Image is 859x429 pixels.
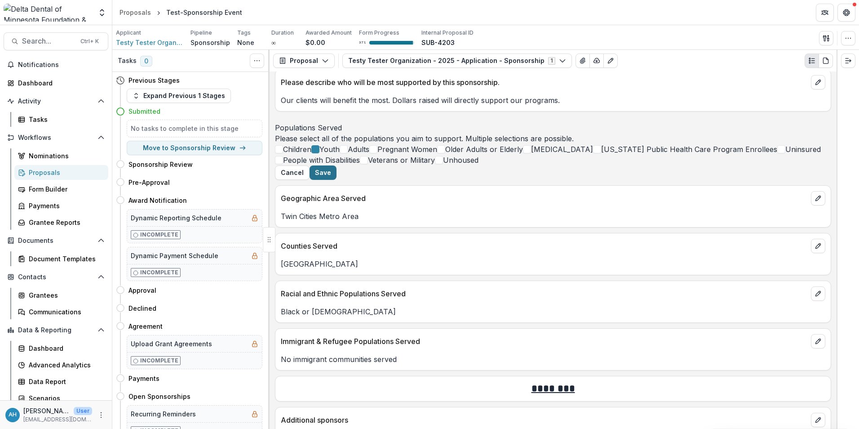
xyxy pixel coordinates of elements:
[14,198,108,213] a: Payments
[128,322,163,331] h4: Agreement
[4,94,108,108] button: Open Activity
[359,40,366,46] p: 97 %
[29,201,101,210] div: Payments
[4,76,108,90] a: Dashboard
[601,144,777,155] span: [US_STATE] Public Health Care Program Enrollees
[4,4,92,22] img: Delta Dental of Minnesota Foundation & Community Giving logo
[342,54,572,68] button: Testy Tester Organization - 2025 - Application - Sponsorship1
[281,211,825,222] p: Twin Cities Metro Area
[18,273,94,281] span: Contacts
[281,336,807,347] p: Immigrant & Refugee Populations Served
[811,239,825,253] button: edit
[421,29,474,37] p: Internal Proposal ID
[14,288,108,303] a: Grantees
[14,215,108,230] a: Grantee Reports
[120,8,151,17] div: Proposals
[29,168,101,177] div: Proposals
[131,213,221,223] h5: Dynamic Reporting Schedule
[22,37,75,45] span: Search...
[811,334,825,349] button: edit
[127,141,262,155] button: Move to Sponsorship Review
[128,178,170,187] h4: Pre-Approval
[116,38,183,47] a: Testy Tester Organization
[281,288,807,299] p: Racial and Ethnic Populations Served
[128,392,190,401] h4: Open Sponsorships
[281,306,825,317] p: Black or [DEMOGRAPHIC_DATA]
[811,286,825,301] button: edit
[18,326,94,334] span: Data & Reporting
[140,56,152,67] span: 0
[237,38,254,47] p: None
[18,237,94,245] span: Documents
[368,155,435,165] span: Veterans or Military
[275,122,342,133] p: Populations Served
[14,304,108,319] a: Communications
[14,165,108,180] a: Proposals
[128,107,160,116] h4: Submitted
[283,144,311,155] span: Children
[421,38,455,47] p: SUB-4203
[128,374,159,383] h4: Payments
[281,193,807,204] p: Geographic Area Served
[29,360,101,370] div: Advanced Analytics
[116,6,155,19] a: Proposals
[283,155,360,165] span: People with Disabilities
[281,259,825,269] p: [GEOGRAPHIC_DATA]
[140,357,178,365] p: Incomplete
[18,78,101,88] div: Dashboard
[306,38,325,47] p: $0.00
[9,412,17,418] div: Annessa Hicks
[4,32,108,50] button: Search...
[306,29,352,37] p: Awarded Amount
[29,151,101,161] div: Nominations
[96,4,108,22] button: Open entity switcher
[281,415,807,425] p: Additional sponsors
[603,54,618,68] button: Edit as form
[377,144,437,155] span: Pregnant Women
[275,165,310,180] button: Close
[29,307,101,317] div: Communications
[273,54,335,68] button: Proposal
[29,184,101,194] div: Form Builder
[310,165,337,180] button: Save
[116,6,246,19] nav: breadcrumb
[29,115,101,124] div: Tasks
[128,76,180,85] h4: Previous Stages
[237,29,251,37] p: Tags
[14,341,108,356] a: Dashboard
[74,407,92,415] p: User
[281,95,825,106] p: Our clients will benefit the most. Dollars raised will directly support our programs.
[190,38,230,47] p: Sponsorship
[23,406,70,416] p: [PERSON_NAME]
[29,290,101,300] div: Grantees
[128,286,156,295] h4: Approval
[275,133,831,144] div: Please select all of the populations you aim to support. Multiple selections are possible.
[14,374,108,389] a: Data Report
[116,29,141,37] p: Applicant
[131,339,212,349] h5: Upload Grant Agreements
[281,354,825,365] p: No immigrant communities served
[4,323,108,337] button: Open Data & Reporting
[4,270,108,284] button: Open Contacts
[118,57,137,65] h3: Tasks
[841,54,855,68] button: Expand right
[23,416,92,424] p: [EMAIL_ADDRESS][DOMAIN_NAME]
[166,8,242,17] div: Test-Sponsorship Event
[190,29,212,37] p: Pipeline
[271,38,276,47] p: ∞
[79,36,101,46] div: Ctrl + K
[140,268,178,277] p: Incomplete
[96,410,106,420] button: More
[811,191,825,206] button: edit
[29,344,101,353] div: Dashboard
[140,231,178,239] p: Incomplete
[18,98,94,105] span: Activity
[14,182,108,197] a: Form Builder
[128,304,156,313] h4: Declined
[14,112,108,127] a: Tasks
[18,134,94,142] span: Workflows
[811,413,825,427] button: edit
[127,89,231,103] button: Expand Previous 1 Stages
[837,4,855,22] button: Get Help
